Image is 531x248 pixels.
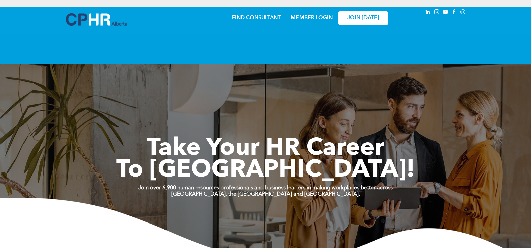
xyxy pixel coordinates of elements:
[291,15,333,21] a: MEMBER LOGIN
[232,15,281,21] a: FIND CONSULTANT
[433,8,441,17] a: instagram
[424,8,432,17] a: linkedin
[171,192,360,197] strong: [GEOGRAPHIC_DATA], the [GEOGRAPHIC_DATA] and [GEOGRAPHIC_DATA].
[347,15,379,21] span: JOIN [DATE]
[147,137,384,161] span: Take Your HR Career
[459,8,467,17] a: Social network
[138,185,393,191] strong: Join over 6,900 human resources professionals and business leaders in making workplaces better ac...
[442,8,449,17] a: youtube
[338,11,388,25] a: JOIN [DATE]
[66,13,127,26] img: A blue and white logo for cp alberta
[116,158,415,183] span: To [GEOGRAPHIC_DATA]!
[451,8,458,17] a: facebook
